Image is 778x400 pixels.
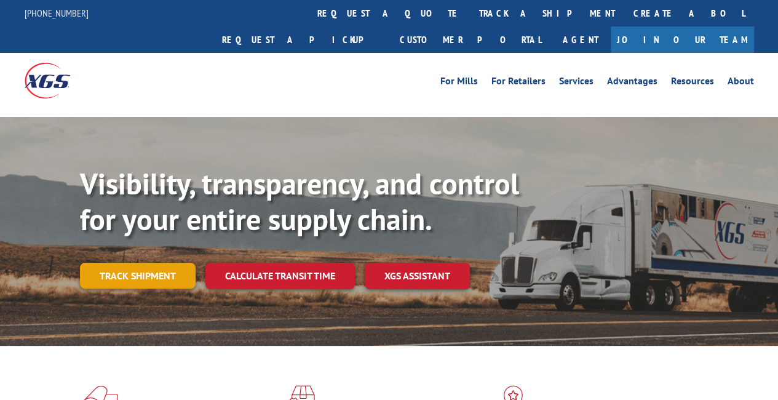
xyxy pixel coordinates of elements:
a: Services [559,76,593,90]
a: Request a pickup [213,26,391,53]
b: Visibility, transparency, and control for your entire supply chain. [80,164,519,238]
a: For Retailers [491,76,546,90]
a: Customer Portal [391,26,550,53]
a: About [728,76,754,90]
a: Calculate transit time [205,263,355,289]
a: Advantages [607,76,657,90]
a: XGS ASSISTANT [365,263,470,289]
a: [PHONE_NUMBER] [25,7,89,19]
a: Join Our Team [611,26,754,53]
a: Track shipment [80,263,196,289]
a: Agent [550,26,611,53]
a: Resources [671,76,714,90]
a: For Mills [440,76,478,90]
